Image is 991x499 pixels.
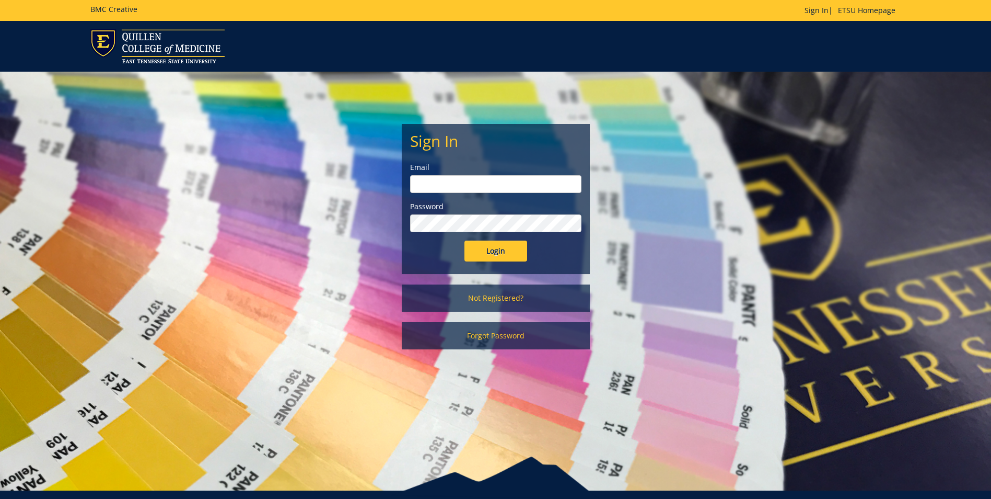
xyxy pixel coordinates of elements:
[90,29,225,63] img: ETSU logo
[833,5,901,15] a: ETSU Homepage
[464,241,527,262] input: Login
[402,322,590,349] a: Forgot Password
[805,5,901,16] p: |
[410,132,581,150] h2: Sign In
[410,162,581,173] label: Email
[402,285,590,312] a: Not Registered?
[805,5,829,15] a: Sign In
[90,5,137,13] h5: BMC Creative
[410,201,581,212] label: Password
